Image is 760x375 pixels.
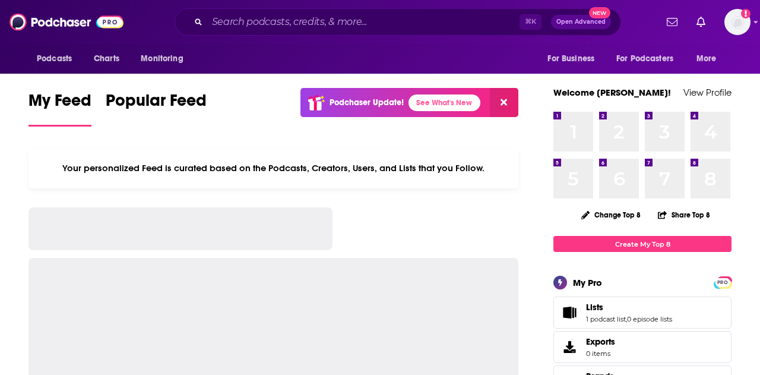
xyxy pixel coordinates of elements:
[106,90,207,127] a: Popular Feed
[558,304,581,321] a: Lists
[724,9,750,35] button: Show profile menu
[28,48,87,70] button: open menu
[683,87,731,98] a: View Profile
[207,12,520,31] input: Search podcasts, credits, & more...
[609,48,691,70] button: open menu
[556,19,606,25] span: Open Advanced
[86,48,126,70] a: Charts
[657,203,711,226] button: Share Top 8
[626,315,627,323] span: ,
[715,278,730,286] a: PRO
[132,48,198,70] button: open menu
[574,207,648,222] button: Change Top 8
[520,14,541,30] span: ⌘ K
[37,51,72,67] span: Podcasts
[9,11,123,33] img: Podchaser - Follow, Share and Rate Podcasts
[589,7,610,18] span: New
[586,302,672,313] a: Lists
[28,90,91,127] a: My Feed
[551,15,611,29] button: Open AdvancedNew
[94,51,119,67] span: Charts
[106,90,207,118] span: Popular Feed
[28,90,91,118] span: My Feed
[553,297,731,329] span: Lists
[28,148,518,188] div: Your personalized Feed is curated based on the Podcasts, Creators, Users, and Lists that you Follow.
[547,51,594,67] span: For Business
[558,339,581,355] span: Exports
[553,331,731,363] a: Exports
[330,97,404,108] p: Podchaser Update!
[553,87,671,98] a: Welcome [PERSON_NAME]!
[724,9,750,35] img: User Profile
[688,48,731,70] button: open menu
[616,51,673,67] span: For Podcasters
[141,51,183,67] span: Monitoring
[741,9,750,18] svg: Add a profile image
[408,94,480,111] a: See What's New
[586,336,615,347] span: Exports
[175,8,621,36] div: Search podcasts, credits, & more...
[573,277,602,288] div: My Pro
[724,9,750,35] span: Logged in as amandalamPR
[586,349,615,358] span: 0 items
[715,278,730,287] span: PRO
[696,51,717,67] span: More
[692,12,710,32] a: Show notifications dropdown
[553,236,731,252] a: Create My Top 8
[627,315,672,323] a: 0 episode lists
[586,302,603,313] span: Lists
[586,315,626,323] a: 1 podcast list
[539,48,609,70] button: open menu
[662,12,682,32] a: Show notifications dropdown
